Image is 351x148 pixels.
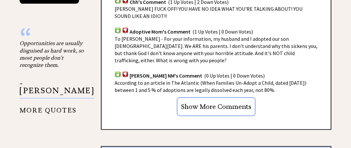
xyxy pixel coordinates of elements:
span: (1 Up Votes | 0 Down Votes) [192,28,253,35]
div: Blocked (class): sidebar_ads [20,131,85,137]
span: According to an article in The Atlantic (When Families Un-Adopt a Child, dated [DATE]) between 1 ... [115,80,306,93]
span: [PERSON_NAME] NM's Comment [130,72,202,79]
input: Show More Comments [177,97,256,116]
span: Adoptive Mom's Comment [130,28,190,35]
span: (0 Up Votes | 0 Down Votes) [204,72,265,79]
img: votdown.png [122,71,129,77]
img: votdown.png [122,27,129,33]
a: MORE QUOTES [20,101,77,114]
div: “ [20,33,85,39]
span: To [PERSON_NAME] - For your information, my husband and I adopted our son [DEMOGRAPHIC_DATA][DATE... [115,36,317,64]
div: Opportunities are usually disguised as hard work, so most people don't recognize them. [20,39,85,69]
img: votup.png [115,71,121,77]
p: - [PERSON_NAME] [20,80,94,98]
img: votup.png [115,27,121,33]
span: [PERSON_NAME] FUCK OFF! YOU HAVE NO IDEA WHAT YOU'RE TALKING ABOUT! YOU SOUND LIKE AN IDIOT!! [115,6,302,19]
